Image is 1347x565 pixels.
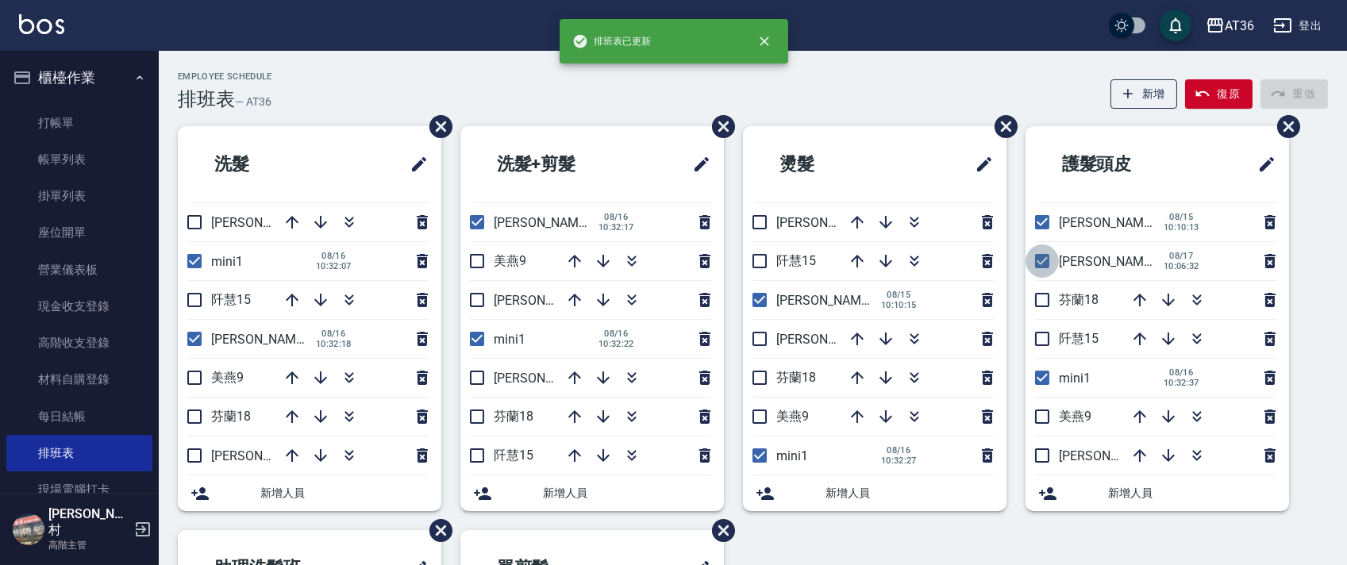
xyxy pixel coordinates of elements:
p: 高階主管 [48,538,129,552]
h3: 排班表 [178,88,235,110]
a: 高階收支登錄 [6,325,152,361]
span: 修改班表的標題 [683,145,711,183]
button: 新增 [1110,79,1178,109]
span: mini1 [494,332,525,347]
span: 刪除班表 [418,103,455,150]
img: Person [13,513,44,545]
span: [PERSON_NAME]11 [776,332,886,347]
span: 08/16 [1164,367,1199,378]
span: [PERSON_NAME]16 [776,293,886,308]
button: save [1160,10,1191,41]
span: 芬蘭18 [776,370,816,385]
a: 現場電腦打卡 [6,471,152,508]
span: 芬蘭18 [1059,292,1099,307]
span: 10:10:13 [1164,222,1199,233]
span: [PERSON_NAME]11 [1059,448,1168,463]
span: 刪除班表 [700,103,737,150]
a: 營業儀表板 [6,252,152,288]
span: 10:32:18 [316,339,352,349]
a: 每日結帳 [6,398,152,435]
span: [PERSON_NAME]16 [211,332,321,347]
span: 修改班表的標題 [400,145,429,183]
a: 現金收支登錄 [6,288,152,325]
button: 復原 [1185,79,1253,109]
button: 登出 [1267,11,1328,40]
a: 座位開單 [6,214,152,251]
span: 阡慧15 [211,292,251,307]
a: 掛單列表 [6,178,152,214]
span: [PERSON_NAME]6 [1059,254,1161,269]
div: 新增人員 [178,475,441,511]
img: Logo [19,14,64,34]
span: 修改班表的標題 [1248,145,1276,183]
div: 新增人員 [460,475,724,511]
span: 10:32:07 [316,261,352,271]
span: 阡慧15 [1059,331,1099,346]
span: 刪除班表 [1265,103,1303,150]
span: mini1 [776,448,808,463]
span: 10:32:17 [598,222,634,233]
span: [PERSON_NAME]6 [211,215,314,230]
span: [PERSON_NAME]16 [494,215,603,230]
span: 阡慧15 [776,253,816,268]
span: mini1 [211,254,243,269]
a: 打帳單 [6,105,152,141]
span: [PERSON_NAME]11 [494,371,603,386]
a: 材料自購登錄 [6,361,152,398]
span: 新增人員 [260,485,429,502]
span: 10:32:22 [598,339,634,349]
h5: [PERSON_NAME]村 [48,506,129,538]
h2: 洗髮+剪髮 [473,136,641,193]
span: 08/16 [598,212,634,222]
a: 帳單列表 [6,141,152,178]
h2: 洗髮 [191,136,337,193]
span: [PERSON_NAME]11 [211,448,321,463]
span: 刪除班表 [983,103,1020,150]
span: 08/15 [1164,212,1199,222]
span: 新增人員 [826,485,994,502]
span: 08/17 [1164,251,1199,261]
span: 芬蘭18 [211,409,251,424]
span: 刪除班表 [700,507,737,554]
div: AT36 [1225,16,1254,36]
h2: Employee Schedule [178,71,272,82]
span: 美燕9 [1059,409,1091,424]
h2: 燙髮 [756,136,902,193]
span: 排班表已更新 [572,33,652,49]
span: [PERSON_NAME]6 [776,215,879,230]
span: 美燕9 [211,370,244,385]
span: 芬蘭18 [494,409,533,424]
span: mini1 [1059,371,1091,386]
span: 08/16 [316,329,352,339]
span: 08/16 [316,251,352,261]
div: 新增人員 [1026,475,1289,511]
span: [PERSON_NAME]16 [1059,215,1168,230]
span: 新增人員 [543,485,711,502]
button: 櫃檯作業 [6,57,152,98]
button: close [747,24,782,59]
span: 美燕9 [776,409,809,424]
span: 美燕9 [494,253,526,268]
span: 10:10:15 [881,300,917,310]
span: 10:32:37 [1164,378,1199,388]
span: 08/15 [881,290,917,300]
span: [PERSON_NAME]6 [494,293,596,308]
h6: — AT36 [235,94,271,110]
span: 阡慧15 [494,448,533,463]
span: 刪除班表 [418,507,455,554]
span: 10:06:32 [1164,261,1199,271]
span: 08/16 [881,445,917,455]
span: 修改班表的標題 [965,145,994,183]
h2: 護髮頭皮 [1038,136,1202,193]
span: 10:32:27 [881,455,917,466]
div: 新增人員 [743,475,1006,511]
span: 新增人員 [1108,485,1276,502]
span: 08/16 [598,329,634,339]
button: AT36 [1199,10,1260,42]
a: 排班表 [6,435,152,471]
